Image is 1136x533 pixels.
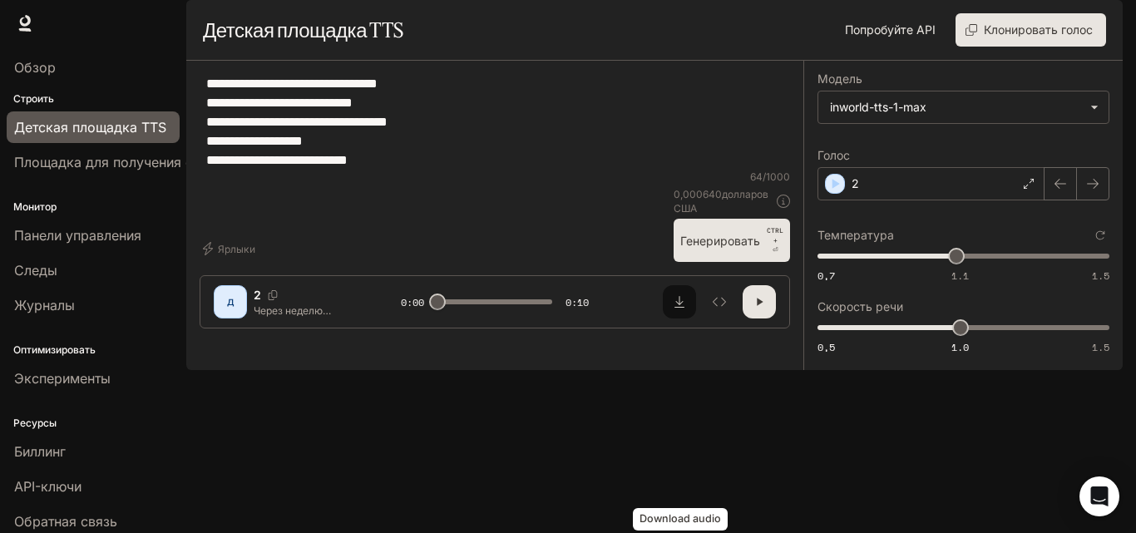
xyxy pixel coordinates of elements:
[680,234,760,248] font: Генерировать
[566,295,589,309] font: 0:10
[984,22,1093,37] font: Клонировать голос
[951,340,969,354] font: 1.0
[703,285,736,318] button: Осмотреть
[200,235,262,262] button: Ярлыки
[633,508,728,531] div: Download audio
[830,100,926,114] font: inworld-tts-1-max
[763,170,766,183] font: /
[261,290,284,300] button: Копировать голосовой идентификатор
[674,188,722,200] font: 0,000640
[951,269,969,283] font: 1.1
[852,176,859,190] font: 2
[817,148,850,162] font: Голос
[773,246,778,254] font: ⏎
[767,226,783,244] font: CTRL +
[956,13,1106,47] button: Клонировать голос
[401,295,424,309] font: 0:00
[750,170,763,183] font: 64
[818,91,1109,123] div: inworld-tts-1-max
[817,269,835,283] font: 0,7
[766,170,790,183] font: 1000
[1079,476,1119,516] div: Открытый Интерком Мессенджер
[674,219,790,262] button: ГенерироватьCTRL +⏎
[254,304,360,460] font: Через неделю мужчину арестовывают. Оказывается, описание было совпало с приметами женщины, котору...
[817,299,903,313] font: Скорость речи
[254,288,261,302] font: 2
[845,22,936,37] font: Попробуйте API
[1091,226,1109,244] button: Сбросить к настройкам по умолчанию
[203,17,403,42] font: Детская площадка TTS
[1092,340,1109,354] font: 1.5
[218,244,255,256] font: Ярлыки
[838,13,942,47] a: Попробуйте API
[817,340,835,354] font: 0,5
[1092,269,1109,283] font: 1.5
[817,72,862,86] font: Модель
[663,285,696,318] button: Скачать аудио
[817,228,894,242] font: Температура
[227,297,235,307] font: Д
